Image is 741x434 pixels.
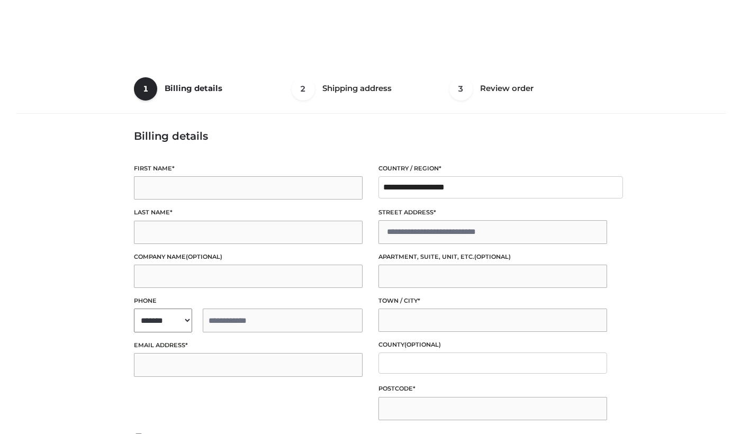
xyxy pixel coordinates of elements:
span: Billing details [165,83,222,93]
label: First name [134,164,363,174]
span: 2 [292,77,315,101]
span: Review order [480,83,534,93]
label: Apartment, suite, unit, etc. [378,252,607,262]
span: (optional) [186,253,222,260]
label: Email address [134,340,363,350]
span: (optional) [404,341,441,348]
label: Company name [134,252,363,262]
span: 1 [134,77,157,101]
label: Country / Region [378,164,607,174]
h3: Billing details [134,130,607,142]
label: Street address [378,207,607,218]
label: Town / City [378,296,607,306]
span: (optional) [474,253,511,260]
span: 3 [449,77,473,101]
label: Last name [134,207,363,218]
label: Postcode [378,384,607,394]
span: Shipping address [322,83,392,93]
label: County [378,340,607,350]
label: Phone [134,296,363,306]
